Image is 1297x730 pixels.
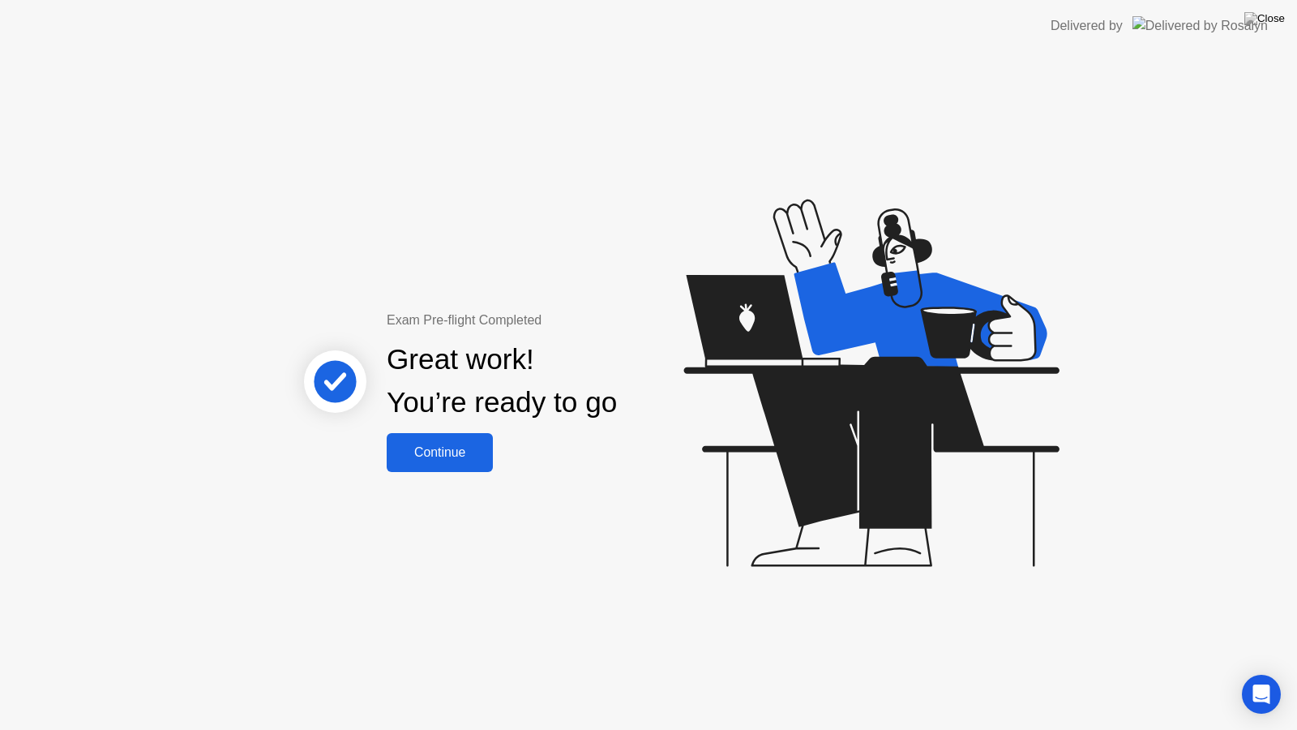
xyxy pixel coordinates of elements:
[1132,16,1268,35] img: Delivered by Rosalyn
[1242,675,1281,714] div: Open Intercom Messenger
[1051,16,1123,36] div: Delivered by
[392,445,488,460] div: Continue
[387,433,493,472] button: Continue
[387,311,721,330] div: Exam Pre-flight Completed
[1244,12,1285,25] img: Close
[387,338,617,424] div: Great work! You’re ready to go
